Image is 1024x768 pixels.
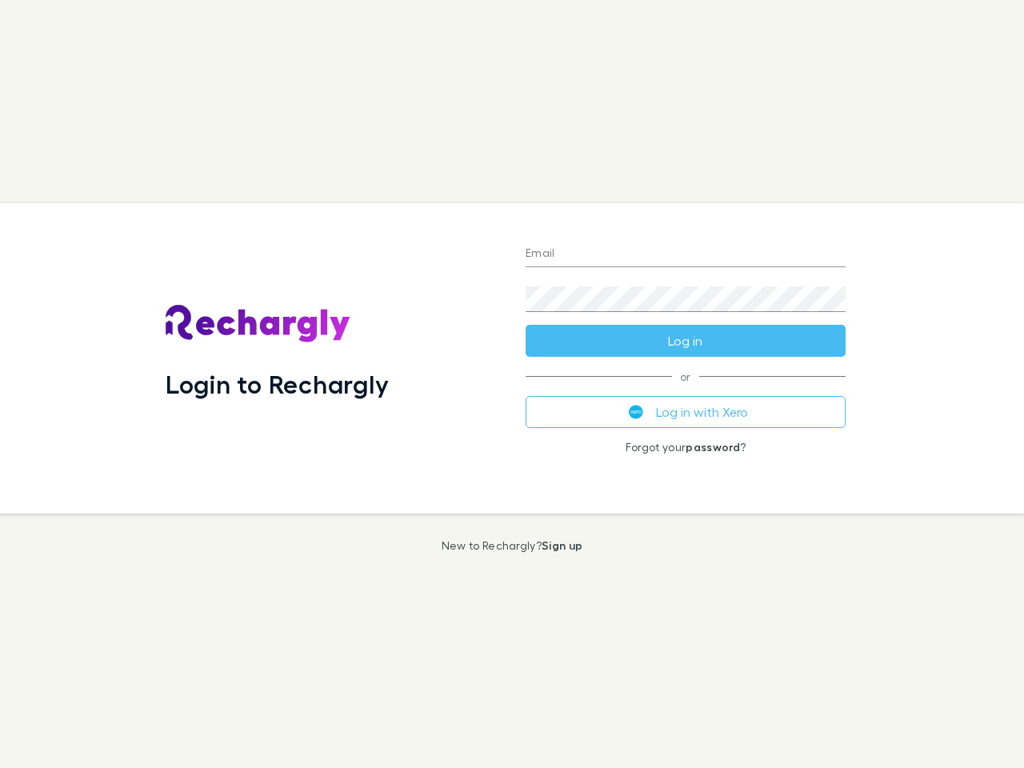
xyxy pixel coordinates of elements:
h1: Login to Rechargly [166,369,389,399]
img: Xero's logo [629,405,643,419]
span: or [526,376,846,377]
a: Sign up [542,538,582,552]
a: password [686,440,740,454]
button: Log in with Xero [526,396,846,428]
p: New to Rechargly? [442,539,583,552]
button: Log in [526,325,846,357]
p: Forgot your ? [526,441,846,454]
img: Rechargly's Logo [166,305,351,343]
